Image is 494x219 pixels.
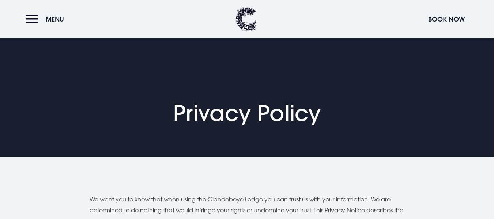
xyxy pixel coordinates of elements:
h1: Privacy Policy [173,100,321,126]
img: Clandeboye Lodge [235,7,257,31]
span: Menu [46,15,64,23]
button: Book Now [425,11,468,27]
button: Menu [26,11,68,27]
